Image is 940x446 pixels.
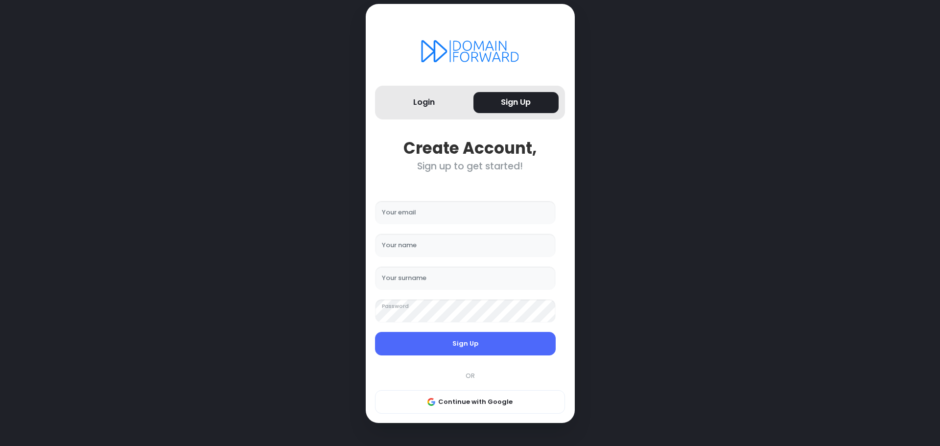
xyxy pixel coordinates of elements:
[370,371,570,381] div: OR
[375,139,565,158] div: Create Account,
[473,92,559,113] button: Sign Up
[375,332,556,355] button: Sign Up
[375,161,565,172] div: Sign up to get started!
[375,390,565,414] button: Continue with Google
[381,92,467,113] button: Login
